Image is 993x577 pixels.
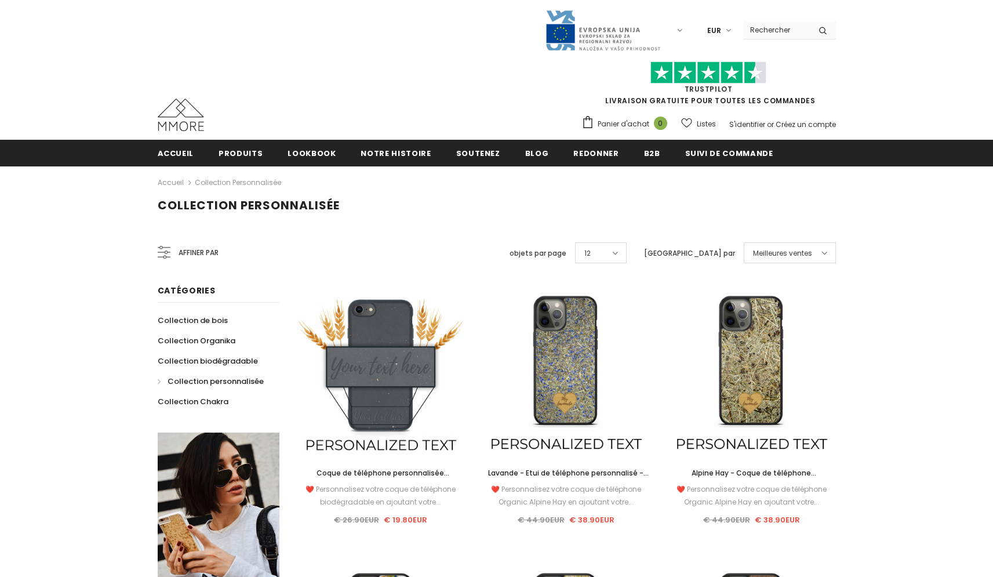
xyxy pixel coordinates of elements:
a: Collection Chakra [158,391,228,412]
span: € 44.90EUR [703,514,750,525]
span: Listes [697,118,716,130]
span: Collection Organika [158,335,235,346]
span: Coque de téléphone personnalisée biodégradable - Noire [317,468,449,491]
a: Panier d'achat 0 [581,115,673,133]
span: soutenez [456,148,500,159]
img: Faites confiance aux étoiles pilotes [650,61,766,84]
span: Collection Chakra [158,396,228,407]
span: Lookbook [288,148,336,159]
span: € 26.90EUR [334,514,379,525]
span: Catégories [158,285,216,296]
span: Redonner [573,148,619,159]
span: Lavande - Etui de téléphone personnalisé - Cadeau personnalisé [488,468,649,491]
span: € 19.80EUR [384,514,427,525]
span: Notre histoire [361,148,431,159]
span: 0 [654,117,667,130]
div: ❤️ Personnalisez votre coque de téléphone Organic Alpine Hay en ajoutant votre... [482,483,650,509]
span: Produits [219,148,263,159]
label: objets par page [510,248,566,259]
span: Collection personnalisée [168,376,264,387]
div: ❤️ Personnalisez votre coque de téléphone Organic Alpine Hay en ajoutant votre... [667,483,835,509]
a: Listes [681,114,716,134]
div: ❤️ Personnalisez votre coque de téléphone biodégradable en ajoutant votre... [297,483,465,509]
a: Collection personnalisée [158,371,264,391]
a: Créez un compte [776,119,836,129]
span: € 38.90EUR [755,514,800,525]
img: Cas MMORE [158,99,204,131]
span: Collection personnalisée [158,197,340,213]
a: Coque de téléphone personnalisée biodégradable - Noire [297,467,465,480]
img: Javni Razpis [545,9,661,52]
label: [GEOGRAPHIC_DATA] par [644,248,735,259]
span: Alpine Hay - Coque de téléphone personnalisée - Cadeau personnalisé [683,468,819,491]
a: Collection personnalisée [195,177,281,187]
a: Javni Razpis [545,25,661,35]
a: Collection Organika [158,331,235,351]
a: Blog [525,140,549,166]
span: € 38.90EUR [569,514,614,525]
a: Notre histoire [361,140,431,166]
a: S'identifier [729,119,765,129]
span: LIVRAISON GRATUITE POUR TOUTES LES COMMANDES [581,67,836,106]
input: Search Site [743,21,810,38]
a: Lavande - Etui de téléphone personnalisé - Cadeau personnalisé [482,467,650,480]
span: € 44.90EUR [518,514,565,525]
a: Produits [219,140,263,166]
span: Panier d'achat [598,118,649,130]
span: 12 [584,248,591,259]
span: Accueil [158,148,194,159]
a: Accueil [158,140,194,166]
a: TrustPilot [685,84,733,94]
span: Blog [525,148,549,159]
a: Collection de bois [158,310,228,331]
a: soutenez [456,140,500,166]
a: Suivi de commande [685,140,773,166]
span: EUR [707,25,721,37]
span: Affiner par [179,246,219,259]
span: Collection biodégradable [158,355,258,366]
a: Accueil [158,176,184,190]
a: Alpine Hay - Coque de téléphone personnalisée - Cadeau personnalisé [667,467,835,480]
span: Suivi de commande [685,148,773,159]
a: Lookbook [288,140,336,166]
span: Collection de bois [158,315,228,326]
a: Collection biodégradable [158,351,258,371]
a: Redonner [573,140,619,166]
a: B2B [644,140,660,166]
span: B2B [644,148,660,159]
span: or [767,119,774,129]
span: Meilleures ventes [753,248,812,259]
